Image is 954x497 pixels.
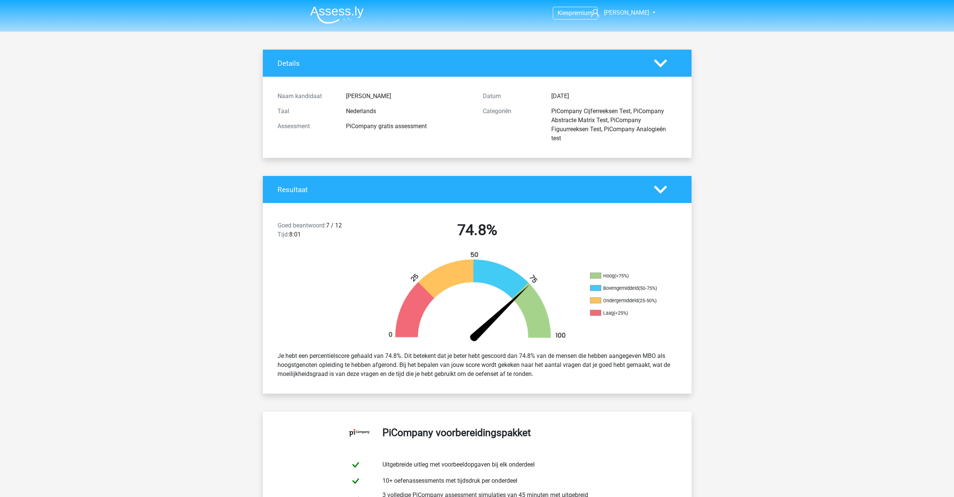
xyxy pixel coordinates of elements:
[614,273,629,279] div: (>75%)
[278,185,643,194] h4: Resultaat
[546,92,683,101] div: [DATE]
[340,107,477,116] div: Nederlands
[604,9,649,16] span: [PERSON_NAME]
[310,6,364,24] img: Assessly
[614,310,628,316] div: (<25%)
[272,122,340,131] div: Assessment
[272,107,340,116] div: Taal
[590,273,665,279] li: Hoog
[278,59,643,68] h4: Details
[340,122,477,131] div: PiCompany gratis assessment
[569,9,593,17] span: premium
[340,92,477,101] div: [PERSON_NAME]
[590,285,665,292] li: Bovengemiddeld
[639,285,657,291] div: (50-75%)
[477,107,546,143] div: Categoriën
[376,251,579,345] img: 75.4b9ed10f6fc1.png
[477,92,546,101] div: Datum
[278,231,289,238] span: Tijd:
[278,222,326,229] span: Goed beantwoord:
[590,310,665,317] li: Laag
[272,92,340,101] div: Naam kandidaat
[558,9,569,17] span: Kies
[546,107,683,143] div: PiCompany Cijferreeksen Test, PiCompany Abstracte Matrix Test, PiCompany Figuurreeksen Test, PiCo...
[272,349,683,382] div: Je hebt een percentielscore gehaald van 74.8%. Dit betekent dat je beter hebt gescoord dan 74.8% ...
[272,221,375,242] div: 7 / 12 8:01
[553,8,597,18] a: Kiespremium
[588,8,650,17] a: [PERSON_NAME]
[590,297,665,304] li: Ondergemiddeld
[380,221,574,239] h2: 74.8%
[638,298,657,303] div: (25-50%)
